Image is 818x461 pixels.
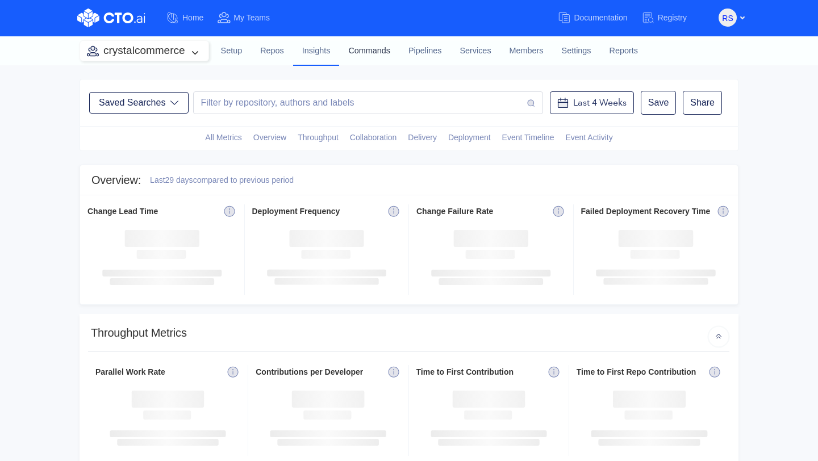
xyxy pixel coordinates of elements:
[182,13,203,22] span: Home
[166,7,217,28] a: Home
[91,325,187,341] h3: Throughput Metrics
[217,7,283,28] a: My Teams
[565,132,612,144] span: Event Activity
[557,7,641,28] a: Documentation
[298,132,339,144] span: Throughput
[293,36,340,65] a: Insights
[212,36,252,66] a: Setup
[196,96,354,110] div: Filter by repository, authors and labels
[577,366,708,378] div: Time to First Repo Contribution
[205,132,242,144] span: All Metrics
[658,13,687,22] span: Registry
[95,366,226,378] div: Parallel Work Rate
[150,174,294,186] div: Last 29 days compared to previous period
[91,172,141,188] h3: Overview :
[448,132,491,144] span: Deployment
[641,91,676,115] button: Save
[99,96,165,110] div: Saved Searches
[722,9,733,27] span: rs
[339,36,399,66] a: Commands
[89,92,189,114] button: Saved Searches
[253,132,286,144] span: Overview
[256,366,386,378] div: Contributions per Developer
[350,132,397,144] span: Collaboration
[450,36,500,66] a: Services
[87,206,223,217] div: Change Lead Time
[641,7,700,28] a: Registry
[707,325,730,348] img: arrow_icon_up.svg
[80,41,208,61] button: crystalcommerce
[252,206,387,217] div: Deployment Frequency
[719,9,737,27] button: rs
[600,36,647,66] a: Reports
[233,13,270,22] span: My Teams
[408,132,437,144] span: Delivery
[550,91,634,114] button: Last 4 Weeks
[416,366,547,378] div: Time to First Contribution
[399,36,450,66] a: Pipelines
[553,36,600,66] a: Settings
[251,36,293,66] a: Repos
[502,132,554,144] span: Event Timeline
[500,36,553,66] a: Members
[77,9,145,27] img: CTO.ai Logo
[581,206,717,217] div: Failed Deployment Recovery Time
[574,13,627,22] span: Documentation
[683,91,722,115] button: Share
[416,206,552,217] div: Change Failure Rate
